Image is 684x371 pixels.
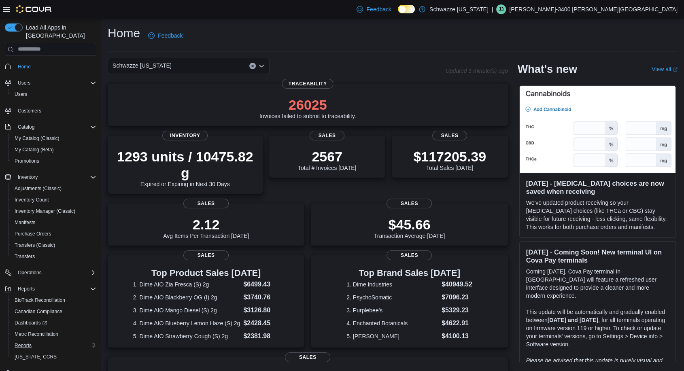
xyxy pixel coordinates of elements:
span: Dashboards [15,320,47,326]
span: My Catalog (Beta) [15,146,54,153]
h1: Home [108,25,140,41]
a: Reports [11,341,35,350]
strong: [DATE] and [DATE] [548,317,598,323]
span: Customers [18,108,41,114]
span: Catalog [18,124,34,130]
div: Total # Invoices [DATE] [298,148,356,171]
span: Sales [285,352,330,362]
span: Transfers [11,252,96,261]
h2: What's new [518,63,577,76]
button: Inventory Manager (Classic) [8,206,100,217]
dt: 5. Dime AIO Strawberry Cough (S) 2g [133,332,240,340]
span: [US_STATE] CCRS [15,354,57,360]
button: Open list of options [258,63,265,69]
dt: 1. Dime AIO Zia Fresca (S) 2g [133,280,240,288]
span: Canadian Compliance [11,307,96,316]
dd: $5329.23 [442,305,472,315]
div: Expired or Expiring in Next 30 Days [114,148,256,187]
a: Inventory Count [11,195,52,205]
span: Reports [11,341,96,350]
span: Transfers (Classic) [15,242,55,248]
span: Load All Apps in [GEOGRAPHIC_DATA] [23,23,96,40]
a: Feedback [353,1,394,17]
span: Metrc Reconciliation [11,329,96,339]
h3: Top Product Sales [DATE] [133,268,279,278]
span: Schwazze [US_STATE] [113,61,172,70]
span: Reports [15,342,32,349]
div: Avg Items Per Transaction [DATE] [163,216,249,239]
dd: $4100.13 [442,331,472,341]
span: Adjustments (Classic) [15,185,62,192]
p: We've updated product receiving so your [MEDICAL_DATA] choices (like THCa or CBG) stay visible fo... [526,199,669,231]
span: Inventory Manager (Classic) [11,206,96,216]
button: Users [8,89,100,100]
a: Canadian Compliance [11,307,66,316]
span: Sales [387,199,432,208]
input: Dark Mode [398,5,415,13]
button: Purchase Orders [8,228,100,240]
span: Users [11,89,96,99]
span: Feedback [366,5,391,13]
button: Reports [8,340,100,351]
a: Dashboards [8,317,100,329]
dt: 4. Enchanted Botanicals [346,319,438,327]
a: Inventory Manager (Classic) [11,206,79,216]
div: Transaction Average [DATE] [374,216,445,239]
dt: 5. [PERSON_NAME] [346,332,438,340]
a: My Catalog (Beta) [11,145,57,155]
a: Transfers [11,252,38,261]
p: 1293 units / 10475.82 g [114,148,256,181]
span: My Catalog (Beta) [11,145,96,155]
span: Inventory [18,174,38,180]
dt: 1. Dime Industries [346,280,438,288]
p: This update will be automatically and gradually enabled between , for all terminals operating on ... [526,308,669,348]
span: Users [15,78,96,88]
dd: $6499.43 [243,280,279,289]
span: Promotions [15,158,39,164]
button: Home [2,61,100,72]
button: Operations [2,267,100,278]
span: Adjustments (Classic) [11,184,96,193]
div: Invoices failed to submit to traceability. [259,97,356,119]
span: Operations [15,268,96,278]
span: Catalog [15,122,96,132]
button: Transfers [8,251,100,262]
button: Clear input [249,63,256,69]
span: Reports [18,286,35,292]
dd: $4622.91 [442,318,472,328]
div: Jacy-3400 Autry-Goad [496,4,506,14]
svg: External link [673,67,678,72]
p: Updated 1 minute(s) ago [445,68,508,74]
span: Home [15,61,96,72]
button: Inventory Count [8,194,100,206]
dd: $3740.76 [243,293,279,302]
span: Customers [15,106,96,116]
span: BioTrack Reconciliation [15,297,65,303]
a: BioTrack Reconciliation [11,295,68,305]
a: Adjustments (Classic) [11,184,65,193]
dt: 2. Dime AIO Blackberry OG (I) 2g [133,293,240,301]
dt: 3. Dime AIO Mango Diesel (S) 2g [133,306,240,314]
span: Feedback [158,32,183,40]
span: Reports [15,284,96,294]
span: BioTrack Reconciliation [11,295,96,305]
span: Transfers [15,253,35,260]
dt: 4. Dime AIO Blueberry Lemon Haze (S) 2g [133,319,240,327]
button: Operations [15,268,45,278]
a: [US_STATE] CCRS [11,352,60,362]
div: Total Sales [DATE] [413,148,486,171]
button: Promotions [8,155,100,167]
span: Manifests [15,219,35,226]
button: Inventory [2,172,100,183]
a: My Catalog (Classic) [11,134,63,143]
span: Inventory Count [15,197,49,203]
button: Metrc Reconciliation [8,329,100,340]
span: Dashboards [11,318,96,328]
dt: 2. PsychoSomatic [346,293,438,301]
a: Purchase Orders [11,229,55,239]
p: $117205.39 [413,148,486,165]
span: My Catalog (Classic) [11,134,96,143]
span: My Catalog (Classic) [15,135,59,142]
p: Schwazze [US_STATE] [429,4,489,14]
